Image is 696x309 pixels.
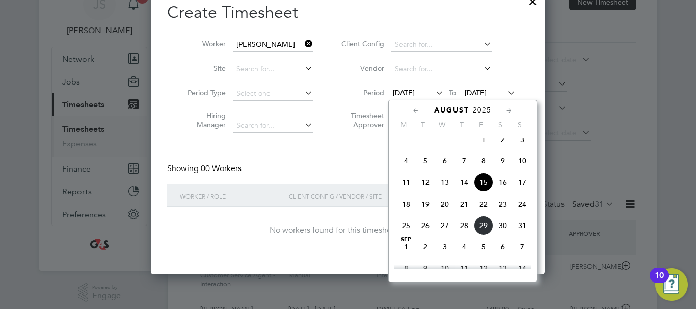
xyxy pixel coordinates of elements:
[391,62,492,76] input: Search for...
[493,194,513,214] span: 23
[454,216,474,235] span: 28
[396,237,416,257] span: 1
[513,216,532,235] span: 31
[513,151,532,171] span: 10
[434,106,469,115] span: August
[473,106,491,115] span: 2025
[474,130,493,149] span: 1
[471,120,491,129] span: F
[416,151,435,171] span: 5
[454,259,474,278] span: 11
[180,88,226,97] label: Period Type
[435,151,454,171] span: 6
[338,64,384,73] label: Vendor
[233,62,313,76] input: Search for...
[233,119,313,133] input: Search for...
[233,38,313,52] input: Search for...
[513,237,532,257] span: 7
[454,194,474,214] span: 21
[454,237,474,257] span: 4
[393,88,415,97] span: [DATE]
[435,237,454,257] span: 3
[474,216,493,235] span: 29
[416,173,435,192] span: 12
[454,173,474,192] span: 14
[493,237,513,257] span: 6
[413,120,433,129] span: T
[513,259,532,278] span: 14
[180,64,226,73] label: Site
[491,120,510,129] span: S
[416,259,435,278] span: 9
[396,173,416,192] span: 11
[493,151,513,171] span: 9
[513,173,532,192] span: 17
[474,237,493,257] span: 5
[474,173,493,192] span: 15
[180,111,226,129] label: Hiring Manager
[435,216,454,235] span: 27
[394,120,413,129] span: M
[435,259,454,278] span: 10
[465,88,487,97] span: [DATE]
[454,151,474,171] span: 7
[513,130,532,149] span: 3
[177,184,286,208] div: Worker / Role
[493,130,513,149] span: 2
[474,259,493,278] span: 12
[391,38,492,52] input: Search for...
[396,194,416,214] span: 18
[474,151,493,171] span: 8
[493,259,513,278] span: 13
[655,268,688,301] button: Open Resource Center, 10 new notifications
[177,225,518,236] div: No workers found for this timesheet period.
[655,275,664,289] div: 10
[493,216,513,235] span: 30
[167,163,244,174] div: Showing
[433,120,452,129] span: W
[338,39,384,48] label: Client Config
[396,151,416,171] span: 4
[416,216,435,235] span: 26
[396,216,416,235] span: 25
[474,194,493,214] span: 22
[416,194,435,214] span: 19
[396,237,416,242] span: Sep
[446,86,459,99] span: To
[167,2,528,23] h2: Create Timesheet
[233,87,313,101] input: Select one
[180,39,226,48] label: Worker
[435,194,454,214] span: 20
[493,173,513,192] span: 16
[416,237,435,257] span: 2
[513,194,532,214] span: 24
[510,120,529,129] span: S
[338,88,384,97] label: Period
[452,120,471,129] span: T
[201,163,242,174] span: 00 Workers
[338,111,384,129] label: Timesheet Approver
[286,184,450,208] div: Client Config / Vendor / Site
[435,173,454,192] span: 13
[396,259,416,278] span: 8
